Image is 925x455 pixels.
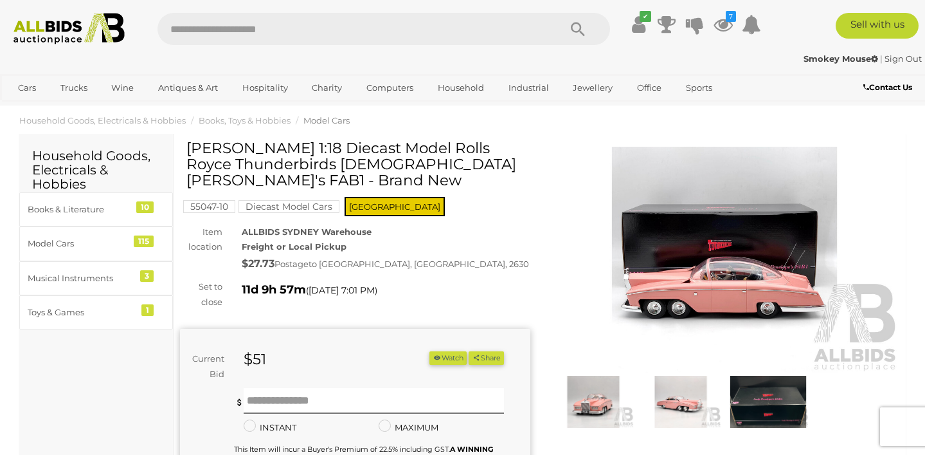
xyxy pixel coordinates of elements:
a: Trucks [52,77,96,98]
span: [DATE] 7:01 PM [309,284,375,296]
mark: Diecast Model Cars [238,200,339,213]
i: 7 [726,11,736,22]
a: Wine [103,77,142,98]
div: Current Bid [180,351,234,382]
div: 10 [136,201,154,213]
a: Hospitality [234,77,296,98]
a: Diecast Model Cars [238,201,339,212]
a: Books, Toys & Hobbies [199,115,291,125]
a: Smokey Mouse [804,53,880,64]
strong: Freight or Local Pickup [242,241,346,252]
a: Industrial [500,77,557,98]
a: 7 [714,13,733,36]
div: Postage [242,255,530,274]
a: Jewellery [564,77,621,98]
a: Office [629,77,670,98]
button: Watch [429,351,467,365]
a: Contact Us [863,80,915,95]
h2: Household Goods, Electricals & Hobbies [32,149,160,191]
button: Search [546,13,610,45]
mark: 55047-10 [183,200,235,213]
div: Books & Literature [28,202,134,217]
label: MAXIMUM [379,420,438,435]
b: Contact Us [863,82,912,92]
strong: Smokey Mouse [804,53,878,64]
div: 1 [141,304,154,316]
strong: $51 [244,350,266,368]
a: Household [429,77,492,98]
a: Charity [303,77,350,98]
h1: [PERSON_NAME] 1:18 Diecast Model Rolls Royce Thunderbirds [DEMOGRAPHIC_DATA] [PERSON_NAME]'s FAB1... [186,140,527,189]
a: Sports [678,77,721,98]
a: Model Cars 115 [19,227,173,261]
i: ✔ [640,11,651,22]
a: Household Goods, Electricals & Hobbies [19,115,186,125]
div: Model Cars [28,236,134,251]
a: ✔ [629,13,648,36]
a: Toys & Games 1 [19,295,173,330]
strong: ALLBIDS SYDNEY Warehouse [242,227,372,237]
img: AMIE 1:18 Diecast Model Rolls Royce Thunderbirds Lady Penelope's FAB1 - Brand New [728,376,809,428]
a: Sell with us [836,13,919,39]
a: Computers [358,77,422,98]
img: AMIE 1:18 Diecast Model Rolls Royce Thunderbirds Lady Penelope's FAB1 - Brand New [550,147,900,373]
div: 115 [134,236,154,247]
li: Watch this item [429,351,467,365]
a: Model Cars [303,115,350,125]
div: Set to close [170,279,232,310]
strong: 11d 9h 57m [242,283,306,297]
div: Musical Instruments [28,271,134,286]
a: Books & Literature 10 [19,192,173,227]
div: Item location [170,225,232,255]
span: to [GEOGRAPHIC_DATA], [GEOGRAPHIC_DATA], 2630 [309,259,529,269]
button: Share [469,351,504,365]
a: [GEOGRAPHIC_DATA] [10,98,118,120]
a: Antiques & Art [150,77,226,98]
a: 55047-10 [183,201,235,212]
div: 3 [140,270,154,282]
a: Sign Out [885,53,922,64]
div: Toys & Games [28,305,134,320]
img: AMIE 1:18 Diecast Model Rolls Royce Thunderbirds Lady Penelope's FAB1 - Brand New [553,376,634,428]
span: ( ) [306,285,377,295]
img: Allbids.com.au [7,13,131,44]
span: [GEOGRAPHIC_DATA] [345,197,445,216]
a: Musical Instruments 3 [19,261,173,295]
a: Cars [10,77,44,98]
img: AMIE 1:18 Diecast Model Rolls Royce Thunderbirds Lady Penelope's FAB1 - Brand New [640,376,721,428]
label: INSTANT [244,420,296,435]
strong: $27.73 [242,257,274,270]
span: | [880,53,883,64]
